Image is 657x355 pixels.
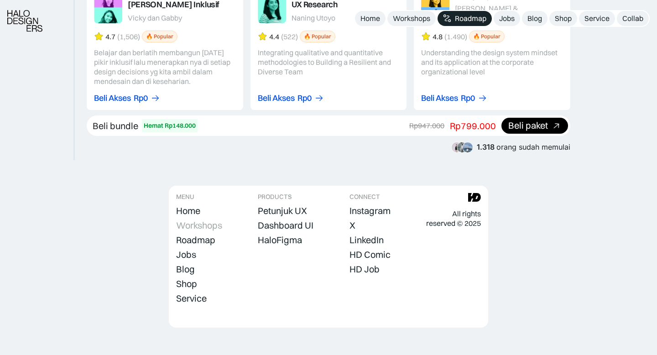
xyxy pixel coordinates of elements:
[176,264,195,275] div: Blog
[176,249,196,260] div: Jobs
[94,94,131,103] div: Beli Akses
[349,204,391,217] a: Instagram
[87,115,570,136] a: Beli bundleHemat Rp148.000Rp947.000Rp799.000Beli paket
[355,11,386,26] a: Home
[349,249,391,260] div: HD Comic
[349,220,355,231] div: X
[499,14,515,23] div: Jobs
[258,193,292,201] div: PRODUCTS
[455,14,486,23] div: Roadmap
[176,263,195,276] a: Blog
[508,121,548,131] div: Beli paket
[258,234,302,246] a: HaloFigma
[297,94,312,103] div: Rp0
[176,278,197,289] div: Shop
[176,220,222,231] div: Workshops
[258,204,307,217] a: Petunjuk UX
[477,143,570,151] div: orang sudah memulai
[176,293,207,304] div: Service
[579,11,615,26] a: Service
[477,142,495,151] span: 1.318
[555,14,572,23] div: Shop
[134,94,148,103] div: Rp0
[438,11,492,26] a: Roadmap
[461,94,475,103] div: Rp0
[258,235,302,245] div: HaloFigma
[450,120,496,132] div: Rp799.000
[258,219,313,232] a: Dashboard UI
[549,11,577,26] a: Shop
[93,120,138,132] div: Beli bundle
[176,193,194,201] div: MENU
[349,205,391,216] div: Instagram
[258,94,295,103] div: Beli Akses
[349,235,384,245] div: LinkedIn
[144,121,196,131] div: Hemat Rp148.000
[176,205,200,216] div: Home
[426,209,481,228] div: All rights reserved © 2025
[349,234,384,246] a: LinkedIn
[349,248,391,261] a: HD Comic
[176,292,207,305] a: Service
[584,14,610,23] div: Service
[258,94,324,103] a: Beli AksesRp0
[258,220,313,231] div: Dashboard UI
[387,11,436,26] a: Workshops
[622,14,643,23] div: Collab
[349,264,380,275] div: HD Job
[176,219,222,232] a: Workshops
[494,11,520,26] a: Jobs
[617,11,649,26] a: Collab
[258,205,307,216] div: Petunjuk UX
[176,234,215,246] a: Roadmap
[349,263,380,276] a: HD Job
[349,219,355,232] a: X
[409,121,444,131] div: Rp947.000
[360,14,380,23] div: Home
[527,14,542,23] div: Blog
[421,94,458,103] div: Beli Akses
[349,193,380,201] div: CONNECT
[522,11,547,26] a: Blog
[176,204,200,217] a: Home
[94,94,160,103] a: Beli AksesRp0
[421,94,487,103] a: Beli AksesRp0
[176,248,196,261] a: Jobs
[176,235,215,245] div: Roadmap
[176,277,197,290] a: Shop
[393,14,430,23] div: Workshops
